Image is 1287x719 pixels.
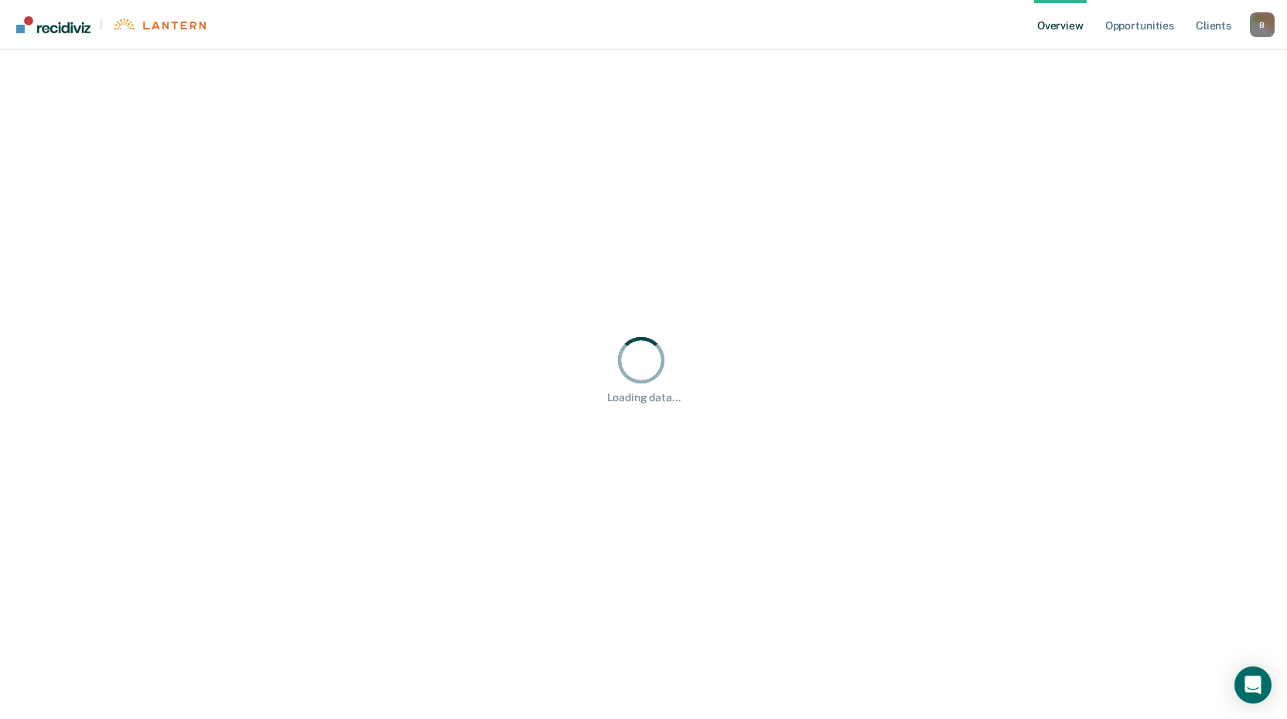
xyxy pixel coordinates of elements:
[90,18,112,31] span: |
[607,391,681,404] div: Loading data...
[1250,12,1275,37] div: B
[1250,12,1275,37] button: Profile dropdown button
[16,16,90,33] img: Recidiviz
[112,19,206,30] img: Lantern
[1234,666,1272,704] div: Open Intercom Messenger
